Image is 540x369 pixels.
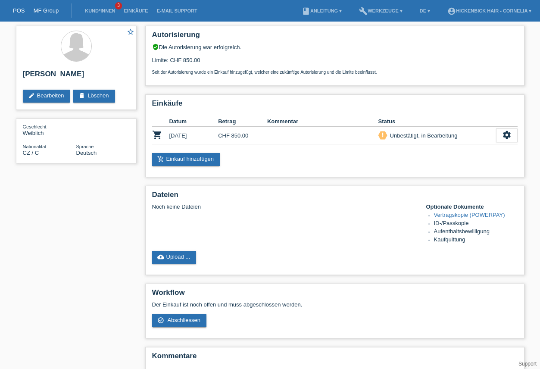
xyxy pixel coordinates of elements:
a: cloud_uploadUpload ... [152,251,197,264]
i: settings [502,130,512,140]
div: Die Autorisierung war erfolgreich. [152,44,518,50]
p: Seit der Autorisierung wurde ein Einkauf hinzugefügt, welcher eine zukünftige Autorisierung und d... [152,70,518,75]
a: account_circleHickenbick Hair - Cornelia ▾ [443,8,536,13]
h2: Kommentare [152,352,518,365]
a: editBearbeiten [23,90,70,103]
a: Einkäufe [119,8,152,13]
td: [DATE] [169,127,218,144]
h2: Einkäufe [152,99,518,112]
div: Weiblich [23,123,76,136]
i: check_circle_outline [157,317,164,324]
span: Nationalität [23,144,47,149]
i: delete [78,92,85,99]
h2: Dateien [152,191,518,203]
a: star_border [127,28,134,37]
th: Status [378,116,496,127]
span: Deutsch [76,150,97,156]
td: CHF 850.00 [218,127,267,144]
p: Der Einkauf ist noch offen und muss abgeschlossen werden. [152,301,518,308]
a: add_shopping_cartEinkauf hinzufügen [152,153,220,166]
i: edit [28,92,35,99]
a: Kund*innen [81,8,119,13]
a: E-Mail Support [153,8,202,13]
span: Abschliessen [167,317,200,323]
i: account_circle [447,7,456,16]
div: Unbestätigt, in Bearbeitung [387,131,458,140]
span: Geschlecht [23,124,47,129]
th: Datum [169,116,218,127]
a: Support [518,361,537,367]
i: build [359,7,368,16]
span: 3 [115,2,122,9]
i: add_shopping_cart [157,156,164,163]
span: Sprache [76,144,94,149]
h2: Autorisierung [152,31,518,44]
th: Kommentar [267,116,378,127]
i: priority_high [380,132,386,138]
i: cloud_upload [157,253,164,260]
i: verified_user [152,44,159,50]
li: Kaufquittung [434,236,518,244]
li: Aufenthaltsbewilligung [434,228,518,236]
div: Noch keine Dateien [152,203,415,210]
i: star_border [127,28,134,36]
li: ID-/Passkopie [434,220,518,228]
h4: Optionale Dokumente [426,203,518,210]
a: Vertragskopie (POWERPAY) [434,212,505,218]
div: Limite: CHF 850.00 [152,50,518,75]
h2: Workflow [152,288,518,301]
th: Betrag [218,116,267,127]
a: check_circle_outline Abschliessen [152,314,207,327]
span: Tschechische Republik / C / 28.02.1997 [23,150,39,156]
i: POSP00028231 [152,130,162,140]
a: buildWerkzeuge ▾ [355,8,407,13]
a: deleteLöschen [73,90,115,103]
a: bookAnleitung ▾ [297,8,346,13]
a: POS — MF Group [13,7,59,14]
h2: [PERSON_NAME] [23,70,130,83]
a: DE ▾ [415,8,434,13]
i: book [302,7,310,16]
